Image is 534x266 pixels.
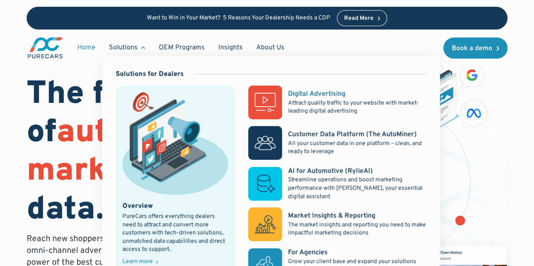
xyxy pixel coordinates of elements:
[288,221,426,237] p: The market insights and reporting you need to make impactful marketing decisions
[116,70,184,79] div: Solutions for Dealers
[249,40,291,56] a: About Us
[288,248,328,257] div: For Agencies
[147,15,330,22] p: Want to Win in Your Market? 5 Reasons Your Dealership Needs a CDP
[395,61,490,130] img: ads on social media and advertising partners
[122,212,228,254] div: PureCars offers everything dealers need to attract and convert more customers with tech-driven so...
[211,40,249,56] a: Insights
[70,40,102,56] a: Home
[27,113,230,192] span: automotive marketing
[248,167,426,201] a: AI for Automotive (RylieAI)Streamline operations and boost marketing performance with [PERSON_NAM...
[109,43,138,52] div: Solutions
[443,38,507,59] a: Book a demo
[27,36,64,59] a: main
[248,207,426,241] a: Market Insights & ReportingThe market insights and reporting you need to make impactful marketing...
[288,140,426,156] p: All your customer data in one platform – clean, and ready to leverage
[27,76,257,230] h1: The future of is data.
[27,36,64,59] img: purecars logo
[337,10,388,26] a: Read More
[152,40,211,56] a: OEM Programs
[122,202,153,211] div: Overview
[452,45,492,52] div: Book a demo
[288,99,426,116] p: Attract quality traffic to your website with market-leading digital advertising
[248,86,426,119] a: Digital AdvertisingAttract quality traffic to your website with market-leading digital advertising
[288,211,375,220] div: Market Insights & Reporting
[288,130,417,139] div: Customer Data Platform (The AutoMiner)
[344,16,374,21] div: Read More
[102,40,152,56] div: Solutions
[288,167,373,176] div: AI for Automotive (RylieAI)
[248,126,426,160] a: Customer Data Platform (The AutoMiner)All your customer data in one platform – clean, and ready t...
[122,259,153,265] div: Learn more
[122,92,228,194] img: marketing illustration showing social media channels and campaigns
[288,176,426,201] p: Streamline operations and boost marketing performance with [PERSON_NAME], your essential digital ...
[288,89,345,99] div: Digital Advertising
